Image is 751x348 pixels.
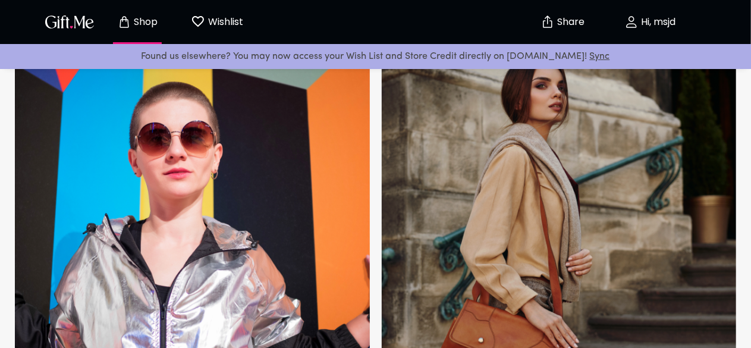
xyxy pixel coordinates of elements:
[105,3,170,41] button: Store page
[541,15,555,29] img: secure
[205,14,243,30] p: Wishlist
[590,3,709,41] button: Hi, msjd
[42,15,98,29] button: GiftMe Logo
[43,13,96,30] img: GiftMe Logo
[10,49,741,64] p: Found us elsewhere? You may now access your Wish List and Store Credit directly on [DOMAIN_NAME]!
[131,17,158,27] p: Shop
[590,52,610,61] a: Sync
[184,3,250,41] button: Wishlist page
[639,17,676,27] p: Hi, msjd
[542,1,583,43] button: Share
[555,17,585,27] p: Share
